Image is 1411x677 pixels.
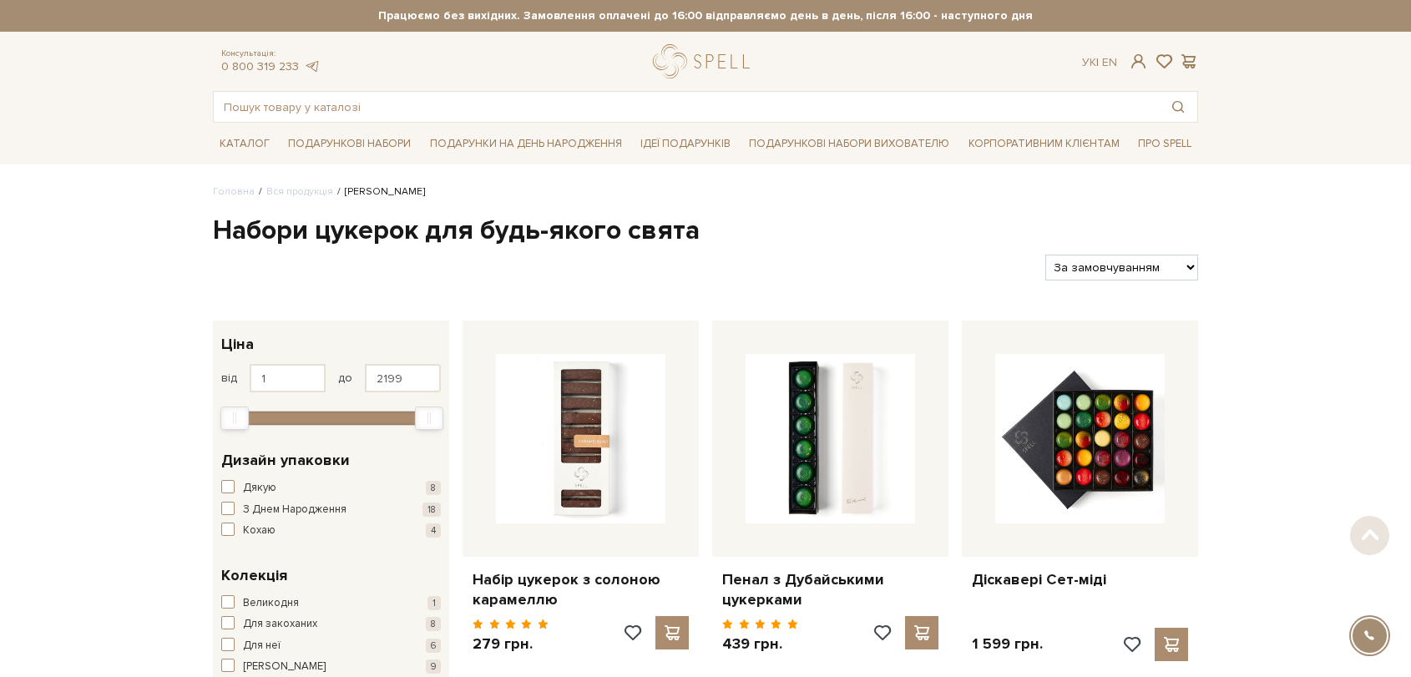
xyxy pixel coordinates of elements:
button: Кохаю 4 [221,523,441,539]
p: 1 599 грн. [972,634,1043,654]
p: 279 грн. [473,634,549,654]
button: Дякую 8 [221,480,441,497]
a: Подарункові набори [281,131,417,157]
span: 18 [422,503,441,517]
span: Дякую [243,480,276,497]
span: 1 [427,596,441,610]
p: 439 грн. [722,634,798,654]
span: 6 [426,639,441,653]
li: [PERSON_NAME] [333,184,425,200]
span: [PERSON_NAME] [243,659,326,675]
a: 0 800 319 233 [221,59,299,73]
div: Max [415,407,443,430]
a: Пенал з Дубайськими цукерками [722,570,938,609]
span: | [1096,55,1099,69]
strong: Працюємо без вихідних. Замовлення оплачені до 16:00 відправляємо день в день, після 16:00 - насту... [213,8,1198,23]
button: Для неї 6 [221,638,441,654]
span: З Днем Народження [243,502,346,518]
span: Для закоханих [243,616,317,633]
a: Набір цукерок з солоною карамеллю [473,570,689,609]
input: Пошук товару у каталозі [214,92,1159,122]
span: від [221,371,237,386]
a: Ідеї подарунків [634,131,737,157]
span: 8 [426,481,441,495]
span: Кохаю [243,523,276,539]
button: Для закоханих 8 [221,616,441,633]
a: Каталог [213,131,276,157]
span: Консультація: [221,48,320,59]
span: 4 [426,523,441,538]
span: 8 [426,617,441,631]
a: Діскавері Сет-міді [972,570,1188,589]
a: logo [653,44,757,78]
span: Для неї [243,638,281,654]
button: Пошук товару у каталозі [1159,92,1197,122]
input: Ціна [365,364,441,392]
input: Ціна [250,364,326,392]
a: telegram [303,59,320,73]
span: Ціна [221,333,254,356]
button: [PERSON_NAME] 9 [221,659,441,675]
span: Колекція [221,564,287,587]
div: Ук [1082,55,1117,70]
a: En [1102,55,1117,69]
a: Корпоративним клієнтам [962,129,1126,158]
span: Великодня [243,595,299,612]
span: до [338,371,352,386]
h1: Набори цукерок для будь-якого свята [213,214,1198,249]
a: Подарункові набори вихователю [742,129,956,158]
button: Великодня 1 [221,595,441,612]
a: Подарунки на День народження [423,131,629,157]
span: 9 [426,659,441,674]
div: Min [220,407,249,430]
a: Головна [213,185,255,198]
a: Вся продукція [266,185,333,198]
a: Про Spell [1131,131,1198,157]
button: З Днем Народження 18 [221,502,441,518]
span: Дизайн упаковки [221,449,350,472]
